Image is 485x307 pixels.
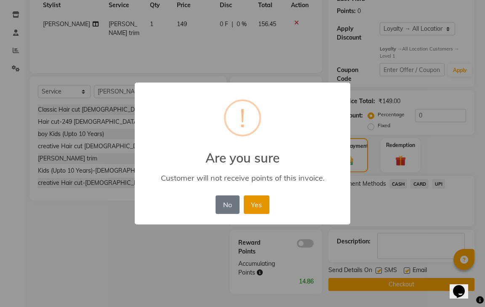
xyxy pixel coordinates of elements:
div: Customer will not receive points of this invoice. [147,173,338,183]
button: No [216,195,239,214]
iframe: chat widget [450,273,477,299]
div: ! [240,101,245,135]
button: Yes [244,195,269,214]
h2: Are you sure [135,140,350,166]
